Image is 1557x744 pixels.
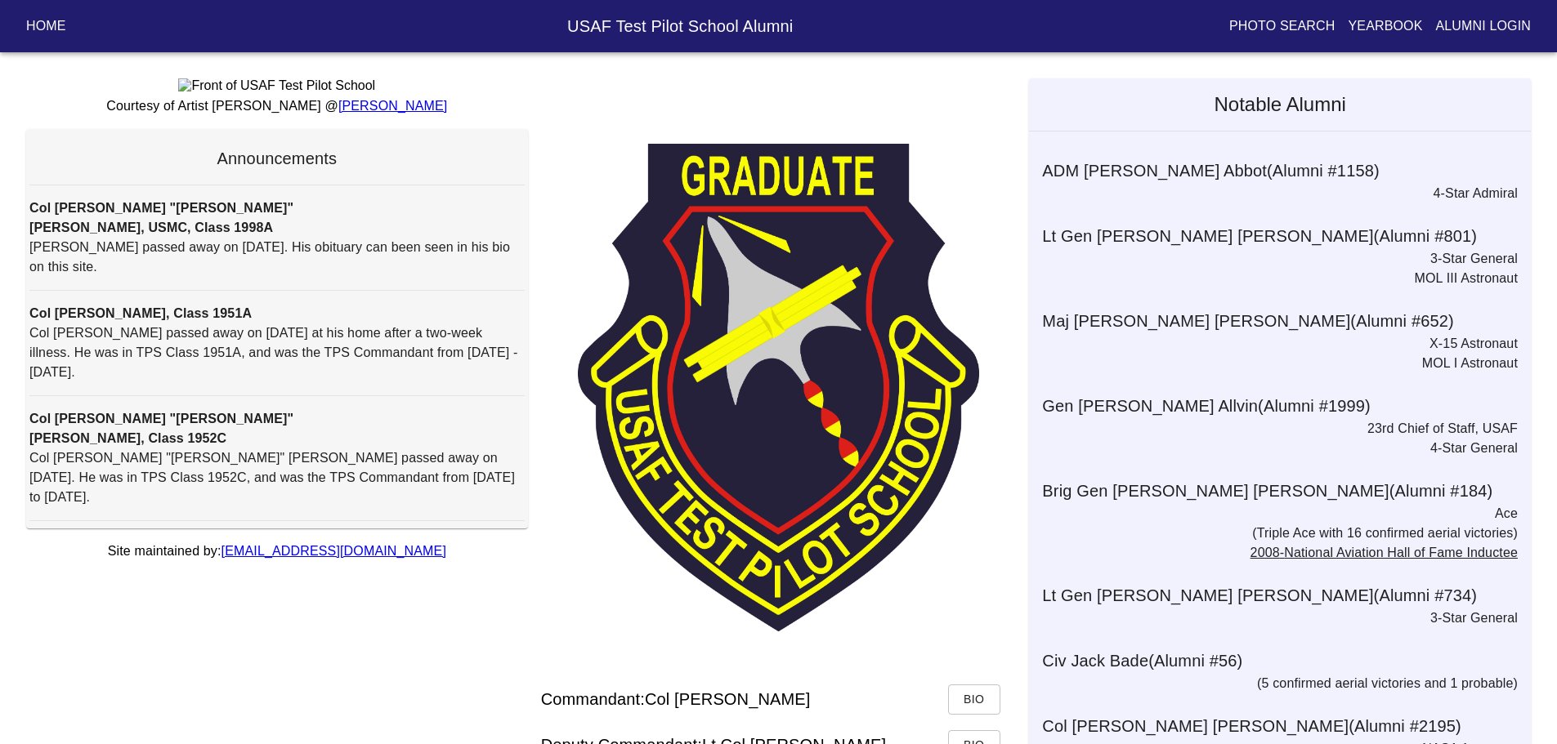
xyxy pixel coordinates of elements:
[1042,582,1531,608] h6: Lt Gen [PERSON_NAME] [PERSON_NAME] (Alumni # 734 )
[1341,11,1429,41] button: Yearbook
[338,99,448,113] a: [PERSON_NAME]
[1029,523,1518,543] p: (Triple Ace with 16 confirmed aerial victories)
[961,689,987,710] span: Bio
[541,686,811,712] h6: Commandant: Col [PERSON_NAME]
[1029,354,1518,373] p: MOL I Astronaut
[1042,393,1531,419] h6: Gen [PERSON_NAME] Allvin (Alumni # 1999 )
[1348,16,1422,36] p: Yearbook
[578,144,979,631] img: TPS Patch
[29,323,525,382] p: Col [PERSON_NAME] passed away on [DATE] at his home after a two-week illness. He was in TPS Class...
[1029,184,1518,203] p: 4-Star Admiral
[1042,223,1531,249] h6: Lt Gen [PERSON_NAME] [PERSON_NAME] (Alumni # 801 )
[1042,648,1531,674] h6: Civ Jack Bade (Alumni # 56 )
[20,11,73,41] button: Home
[948,684,1000,715] button: Bio
[29,238,525,277] p: [PERSON_NAME] passed away on [DATE]. His obituary can been seen in his bio on this site.
[29,412,293,445] strong: Col [PERSON_NAME] "[PERSON_NAME]" [PERSON_NAME], Class 1952C
[1029,504,1518,523] p: Ace
[1029,78,1531,131] h5: Notable Alumni
[26,96,528,116] p: Courtesy of Artist [PERSON_NAME] @
[221,544,446,558] a: [EMAIL_ADDRESS][DOMAIN_NAME]
[1029,674,1518,693] p: (5 confirmed aerial victories and 1 probable)
[190,13,1170,39] h6: USAF Test Pilot School Alumni
[178,78,375,93] img: Front of USAF Test Pilot School
[1029,439,1518,458] p: 4-Star General
[1042,478,1531,504] h6: Brig Gen [PERSON_NAME] [PERSON_NAME] (Alumni # 184 )
[1029,334,1518,354] p: X-15 Astronaut
[1042,158,1531,184] h6: ADM [PERSON_NAME] Abbot (Alumni # 1158 )
[1029,608,1518,628] p: 3-Star General
[29,201,293,234] strong: Col [PERSON_NAME] "[PERSON_NAME]" [PERSON_NAME], USMC, Class 1998A
[1029,269,1518,288] p: MOL III Astronaut
[1229,16,1336,36] p: Photo Search
[29,448,525,507] p: Col [PERSON_NAME] "[PERSON_NAME]" [PERSON_NAME] passed away on [DATE]. He was in TPS Class 1952C,...
[29,145,525,172] h6: Announcements
[1042,308,1531,334] h6: Maj [PERSON_NAME] [PERSON_NAME] (Alumni # 652 )
[26,541,528,561] p: Site maintained by:
[29,306,252,320] strong: Col [PERSON_NAME], Class 1951A
[1029,249,1518,269] p: 3-Star General
[1042,713,1531,739] h6: Col [PERSON_NAME] [PERSON_NAME] (Alumni # 2195 )
[1436,16,1532,36] p: Alumni Login
[26,16,66,36] p: Home
[1429,11,1538,41] button: Alumni Login
[1223,11,1342,41] button: Photo Search
[1251,546,1518,559] a: 2008-National Aviation Hall of Fame Inductee
[1029,419,1518,439] p: 23rd Chief of Staff, USAF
